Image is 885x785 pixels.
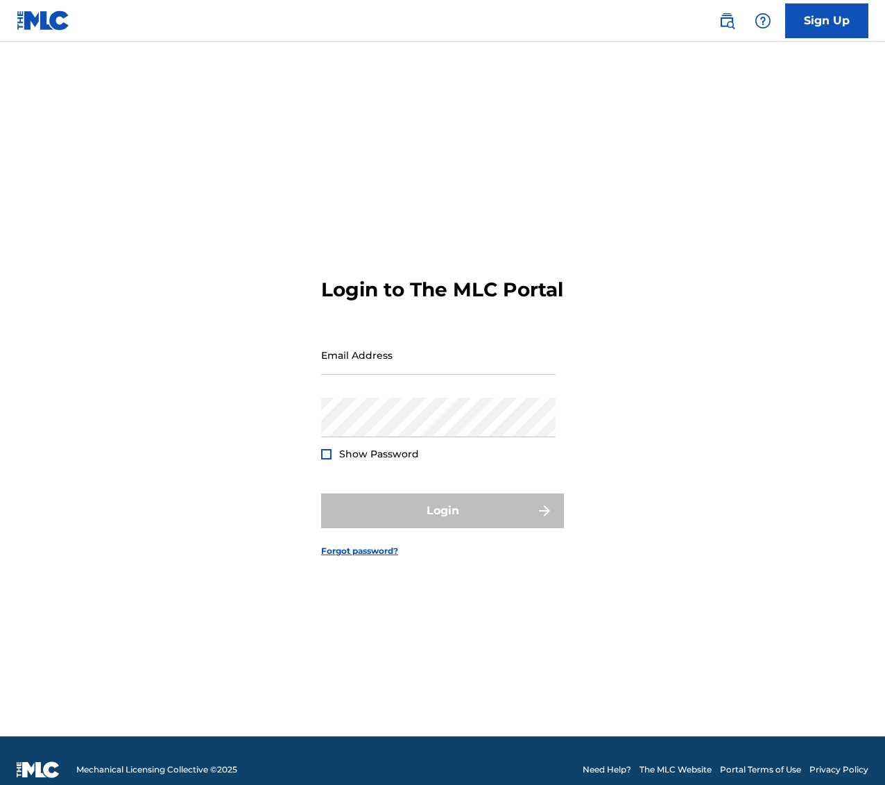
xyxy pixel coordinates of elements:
span: Mechanical Licensing Collective © 2025 [76,763,237,776]
iframe: Chat Widget [816,718,885,785]
div: Help [749,7,777,35]
h3: Login to The MLC Portal [321,278,563,302]
a: Portal Terms of Use [720,763,801,776]
a: Public Search [713,7,741,35]
a: Forgot password? [321,545,398,557]
img: search [719,12,735,29]
img: MLC Logo [17,10,70,31]
img: logo [17,761,60,778]
span: Show Password [339,448,419,460]
a: Sign Up [785,3,868,38]
a: The MLC Website [639,763,712,776]
img: help [755,12,771,29]
a: Need Help? [583,763,631,776]
a: Privacy Policy [809,763,868,776]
